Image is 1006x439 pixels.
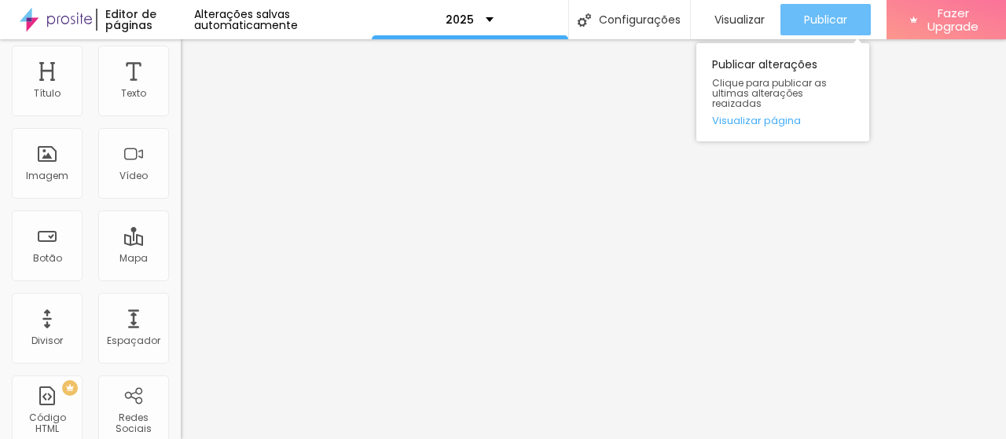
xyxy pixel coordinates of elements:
div: Título [34,88,61,99]
span: Fazer Upgrade [923,6,982,34]
a: Visualizar página [712,115,854,126]
div: Editor de páginas [96,9,194,31]
button: Publicar [780,4,871,35]
span: Clique para publicar as ultimas alterações reaizadas [712,78,854,109]
div: Espaçador [107,335,160,346]
div: Redes Sociais [102,412,164,435]
div: Mapa [119,253,148,264]
button: Visualizar [691,4,780,35]
div: Divisor [31,335,63,346]
iframe: Editor [181,39,1006,439]
div: Vídeo [119,170,148,181]
div: Código HTML [16,412,78,435]
span: Visualizar [714,13,765,26]
span: Publicar [804,13,847,26]
div: Texto [121,88,146,99]
div: Alterações salvas automaticamente [194,9,372,31]
p: 2025 [446,14,474,25]
div: Botão [33,253,62,264]
img: Icone [578,13,591,27]
div: Publicar alterações [696,43,869,141]
div: Imagem [26,170,68,181]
